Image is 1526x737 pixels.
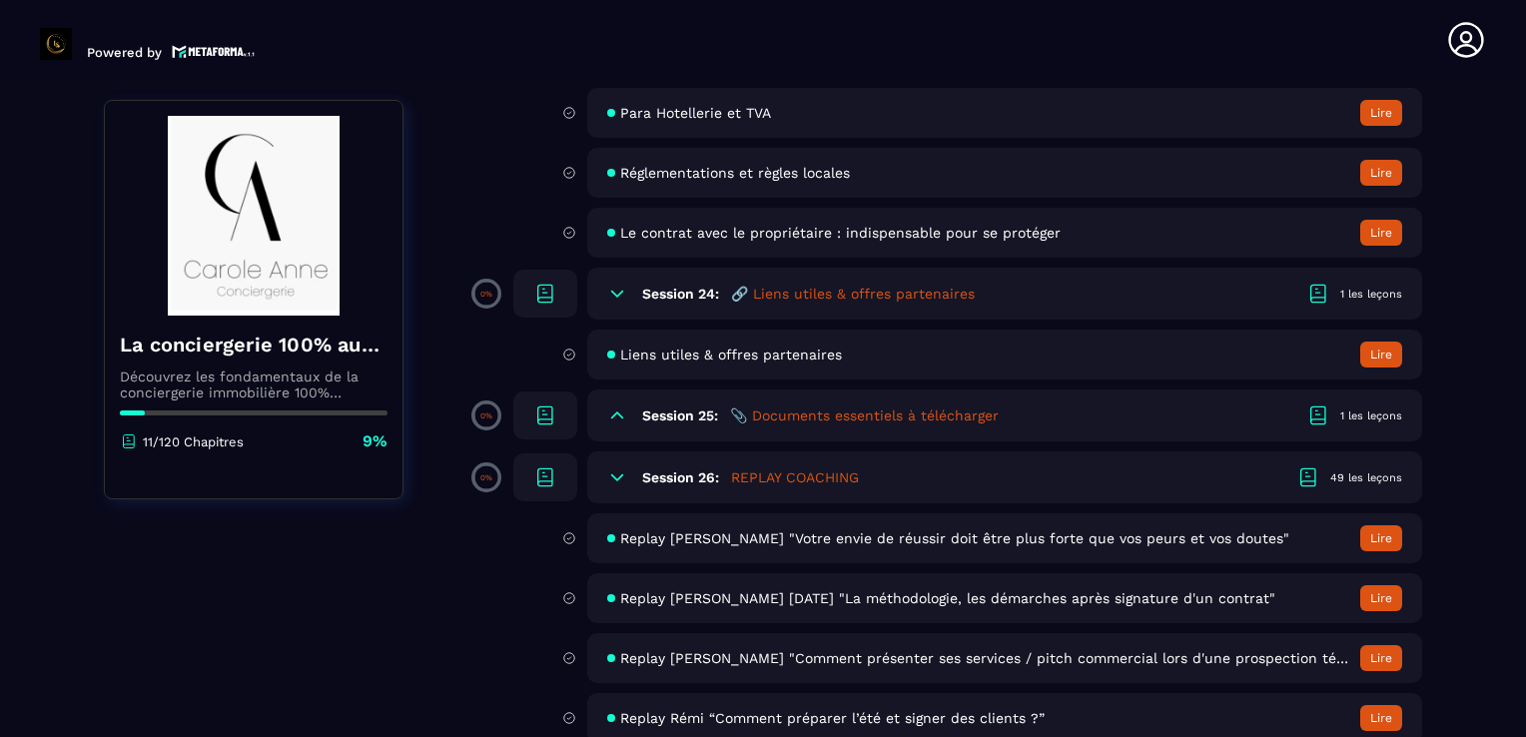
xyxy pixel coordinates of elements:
p: 0% [480,290,492,299]
span: Replay [PERSON_NAME] "Comment présenter ses services / pitch commercial lors d'une prospection té... [620,650,1350,666]
h6: Session 25: [642,407,718,423]
span: Replay [PERSON_NAME] [DATE] "La méthodologie, les démarches après signature d'un contrat" [620,590,1275,606]
button: Lire [1360,100,1402,126]
p: 9% [363,430,387,452]
span: Liens utiles & offres partenaires [620,347,842,363]
h4: La conciergerie 100% automatisée [120,331,387,359]
img: logo-branding [40,28,72,60]
img: logo [172,43,256,60]
span: Para Hotellerie et TVA [620,105,771,121]
h5: 📎 Documents essentiels à télécharger [730,405,999,425]
h6: Session 26: [642,469,719,485]
button: Lire [1360,585,1402,611]
h5: REPLAY COACHING [731,467,859,487]
h6: Session 24: [642,286,719,302]
p: 11/120 Chapitres [143,434,244,449]
div: 49 les leçons [1330,470,1402,485]
span: Le contrat avec le propriétaire : indispensable pour se protéger [620,225,1061,241]
p: 0% [480,473,492,482]
span: Replay [PERSON_NAME] "Votre envie de réussir doit être plus forte que vos peurs et vos doutes" [620,530,1289,546]
p: 0% [480,411,492,420]
button: Lire [1360,645,1402,671]
h5: 🔗 Liens utiles & offres partenaires [731,284,975,304]
button: Lire [1360,342,1402,368]
button: Lire [1360,160,1402,186]
div: 1 les leçons [1340,287,1402,302]
img: banner [120,116,387,316]
span: Replay Rémi “Comment préparer l’été et signer des clients ?” [620,710,1045,726]
p: Découvrez les fondamentaux de la conciergerie immobilière 100% automatisée. Cette formation est c... [120,368,387,400]
span: Réglementations et règles locales [620,165,850,181]
p: Powered by [87,45,162,60]
button: Lire [1360,705,1402,731]
button: Lire [1360,525,1402,551]
div: 1 les leçons [1340,408,1402,423]
button: Lire [1360,220,1402,246]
